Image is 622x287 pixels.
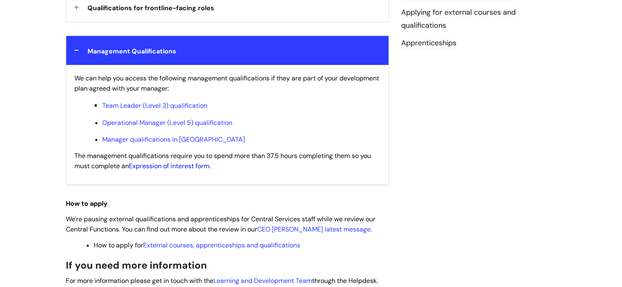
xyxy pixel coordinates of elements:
[129,162,209,170] a: Expression of interest form
[401,7,516,31] a: Applying for external courses and qualifications
[66,259,207,271] span: If you need more information
[74,151,371,170] span: The management qualifications require you to spend more than 37.5 hours completing them so you mu...
[213,276,312,285] a: Learning and Development Team
[88,4,214,12] span: Qualifications for frontline-facing roles
[66,276,378,285] span: For more information please get in touch with the through the Helpdesk.
[143,241,300,249] a: External courses, apprenticeships and qualifications
[102,135,245,144] a: Manager qualifications in [GEOGRAPHIC_DATA]
[401,38,456,49] a: Apprenticeships
[94,241,300,249] span: How to apply for
[66,215,375,234] span: We're pausing external qualifications and apprenticeships for Central Services staff while we rev...
[102,118,232,127] a: Operational Manager (Level 5) qualification
[66,199,108,208] strong: How to apply
[74,74,379,93] span: We can help you access the following management qualifications if they are part of your developme...
[88,47,176,56] span: Management Qualifications
[257,225,371,234] a: CEO [PERSON_NAME] latest message
[102,101,207,110] a: Team Leader (Level 3) qualification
